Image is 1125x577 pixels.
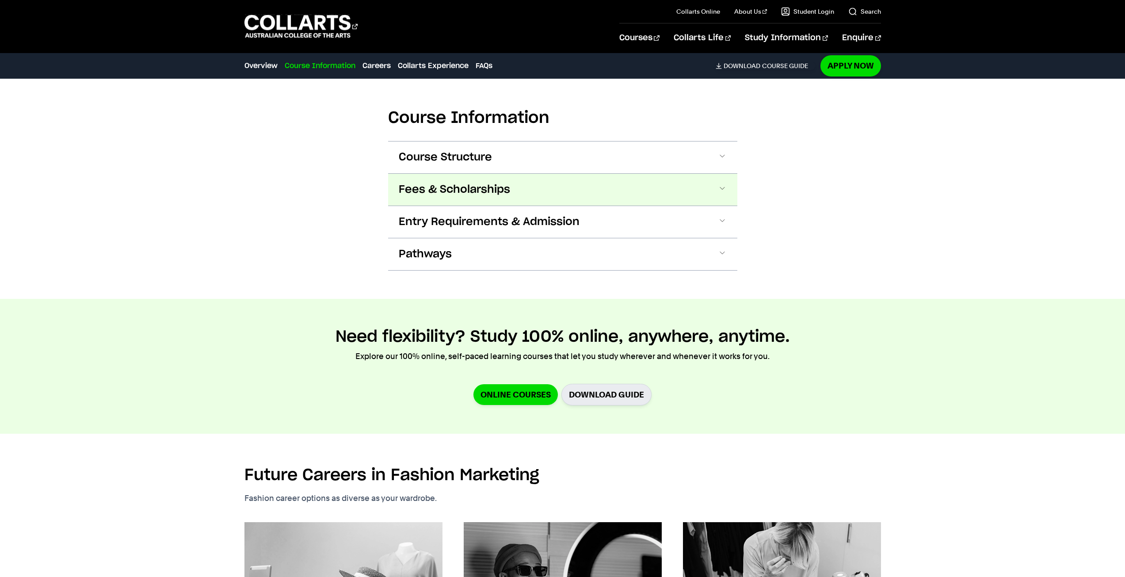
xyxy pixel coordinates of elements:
a: Collarts Experience [398,61,469,71]
a: Course Information [285,61,355,71]
a: Collarts Life [674,23,731,53]
div: Go to homepage [244,14,358,39]
a: FAQs [476,61,492,71]
a: Collarts Online [676,7,720,16]
button: Entry Requirements & Admission [388,206,737,238]
h2: Future Careers in Fashion Marketing [244,466,539,485]
span: Pathways [399,247,452,261]
a: Study Information [745,23,828,53]
a: Enquire [842,23,881,53]
a: Online Courses [473,384,558,405]
span: Course Structure [399,150,492,164]
a: Courses [619,23,660,53]
a: About Us [734,7,767,16]
h2: Course Information [388,108,737,128]
span: Fees & Scholarships [399,183,510,197]
span: Entry Requirements & Admission [399,215,580,229]
button: Course Structure [388,141,737,173]
a: Overview [244,61,278,71]
a: Search [848,7,881,16]
button: Pathways [388,238,737,270]
p: Explore our 100% online, self-paced learning courses that let you study wherever and whenever it ... [355,350,770,363]
a: DownloadCourse Guide [716,62,815,70]
p: Fashion career options as diverse as your wardrobe. [244,492,477,504]
span: Download [724,62,760,70]
button: Fees & Scholarships [388,174,737,206]
h2: Need flexibility? Study 100% online, anywhere, anytime. [336,327,790,347]
a: Apply Now [820,55,881,76]
a: Student Login [781,7,834,16]
a: Download Guide [561,384,652,405]
a: Careers [362,61,391,71]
